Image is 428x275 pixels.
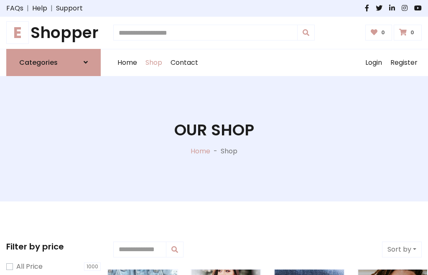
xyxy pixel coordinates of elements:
[386,49,422,76] a: Register
[6,49,101,76] a: Categories
[32,3,47,13] a: Help
[382,242,422,257] button: Sort by
[6,23,101,42] h1: Shopper
[16,262,43,272] label: All Price
[23,3,32,13] span: |
[394,25,422,41] a: 0
[191,146,210,156] a: Home
[141,49,166,76] a: Shop
[6,3,23,13] a: FAQs
[19,59,58,66] h6: Categories
[47,3,56,13] span: |
[379,29,387,36] span: 0
[221,146,237,156] p: Shop
[408,29,416,36] span: 0
[361,49,386,76] a: Login
[210,146,221,156] p: -
[6,23,101,42] a: EShopper
[84,262,101,271] span: 1000
[6,21,29,44] span: E
[56,3,83,13] a: Support
[6,242,101,252] h5: Filter by price
[365,25,392,41] a: 0
[166,49,202,76] a: Contact
[174,121,254,140] h1: Our Shop
[113,49,141,76] a: Home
